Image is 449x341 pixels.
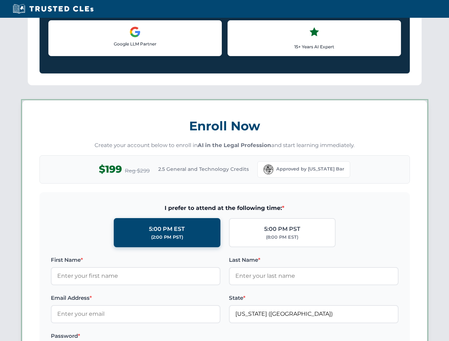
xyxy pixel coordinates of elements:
p: Create your account below to enroll in and start learning immediately. [39,141,410,150]
img: Florida Bar [263,164,273,174]
label: Email Address [51,294,220,302]
img: Trusted CLEs [11,4,96,14]
span: 2.5 General and Technology Credits [158,165,249,173]
strong: AI in the Legal Profession [198,142,271,148]
label: First Name [51,256,220,264]
label: Last Name [229,256,399,264]
div: (8:00 PM EST) [266,234,298,241]
span: Approved by [US_STATE] Bar [276,166,344,173]
p: 15+ Years AI Expert [234,43,395,50]
div: 5:00 PM PST [264,224,300,234]
img: Google [129,26,141,38]
input: Enter your first name [51,267,220,285]
input: Enter your last name [229,267,399,285]
div: 5:00 PM EST [149,224,185,234]
p: Google LLM Partner [54,40,216,47]
h3: Enroll Now [39,115,410,137]
label: Password [51,332,220,340]
div: (2:00 PM PST) [151,234,183,241]
span: Reg $299 [125,167,150,175]
label: State [229,294,399,302]
input: Florida (FL) [229,305,399,323]
input: Enter your email [51,305,220,323]
span: $199 [99,161,122,177]
span: I prefer to attend at the following time: [51,204,399,213]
